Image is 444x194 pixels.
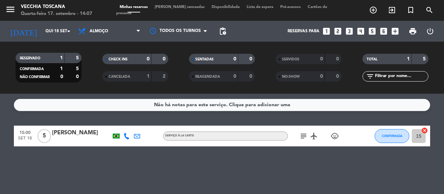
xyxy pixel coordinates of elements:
i: looks_one [322,27,331,36]
i: exit_to_app [388,6,396,14]
span: 5 [37,129,51,143]
i: search [425,6,434,14]
strong: 0 [60,74,63,79]
strong: 0 [233,57,236,61]
i: cancel [421,127,428,134]
div: Não há notas para este serviço. Clique para adicionar uma [154,101,290,109]
span: 15:00 [16,128,34,136]
strong: 0 [76,74,80,79]
i: looks_6 [379,27,388,36]
i: power_settings_new [426,27,434,35]
span: print [409,27,417,35]
i: looks_3 [345,27,354,36]
i: looks_two [333,27,342,36]
span: Minhas reservas [116,5,151,9]
span: NO-SHOW [282,75,300,78]
span: CONFIRMADA [382,134,402,138]
strong: 1 [60,66,63,71]
strong: 2 [163,74,167,79]
i: [DATE] [5,24,42,39]
strong: 0 [320,57,323,61]
span: TOTAL [367,58,377,61]
span: Pré-acessos [277,5,304,9]
i: child_care [331,132,339,140]
strong: 0 [336,74,340,79]
strong: 1 [60,56,63,60]
input: Filtrar por nome... [374,73,428,80]
i: looks_5 [368,27,377,36]
strong: 0 [163,57,167,61]
div: [PERSON_NAME] [52,128,111,137]
strong: 0 [336,57,340,61]
i: add_box [391,27,400,36]
div: LOG OUT [421,21,439,42]
strong: 0 [320,74,323,79]
i: airplanemode_active [310,132,318,140]
span: Serviço à la carte [165,134,194,137]
button: menu [5,4,16,17]
strong: 0 [249,74,254,79]
i: subject [299,132,308,140]
span: Almoço [89,29,108,34]
div: Quarta-feira 17. setembro - 14:07 [21,10,92,17]
strong: 5 [423,57,427,61]
span: set 18 [16,136,34,144]
span: SENTADAS [195,58,214,61]
span: SERVIDOS [282,58,299,61]
strong: 5 [76,56,80,60]
i: arrow_drop_down [65,27,73,35]
div: Vecchia Toscana [21,3,92,10]
span: [PERSON_NAME] semeadas [151,5,208,9]
span: CANCELADA [109,75,130,78]
span: pending_actions [219,27,227,35]
i: looks_4 [356,27,365,36]
i: menu [5,4,16,15]
span: Disponibilidade [208,5,243,9]
strong: 0 [147,57,150,61]
span: Reservas para [288,29,319,34]
span: REAGENDADA [195,75,220,78]
span: RESERVADO [20,57,40,60]
strong: 1 [407,57,410,61]
span: CHECK INS [109,58,128,61]
span: Lista de espera [243,5,277,9]
strong: 0 [249,57,254,61]
strong: 5 [76,66,80,71]
span: CONFIRMADA [20,67,44,71]
strong: 1 [147,74,150,79]
i: turned_in_not [407,6,415,14]
i: filter_list [366,72,374,81]
span: NÃO CONFIRMAR [20,75,50,79]
strong: 0 [233,74,236,79]
i: add_circle_outline [369,6,377,14]
button: CONFIRMADA [375,129,409,143]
